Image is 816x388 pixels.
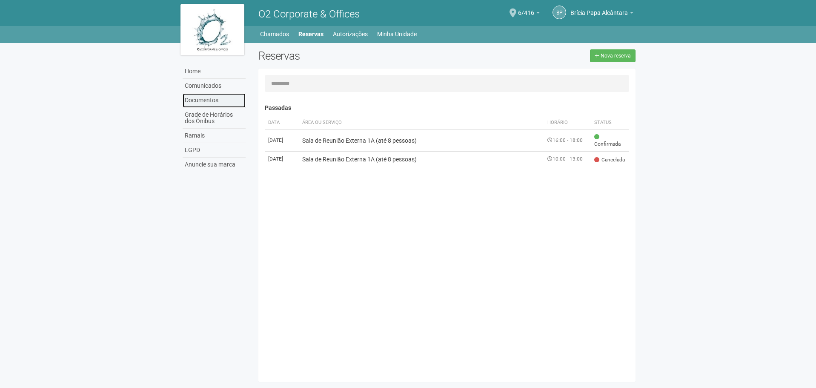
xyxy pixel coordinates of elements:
span: Confirmada [594,133,626,148]
h4: Passadas [265,105,630,111]
a: Ramais [183,129,246,143]
a: Reservas [298,28,324,40]
a: Home [183,64,246,79]
span: O2 Corporate & Offices [258,8,360,20]
a: BP [553,6,566,19]
a: Anuncie sua marca [183,158,246,172]
a: 6/416 [518,11,540,17]
td: [DATE] [265,151,299,167]
a: Brícia Papa Alcântara [570,11,633,17]
th: Data [265,116,299,130]
td: [DATE] [265,129,299,151]
th: Área ou Serviço [299,116,544,130]
span: Brícia Papa Alcântara [570,1,628,16]
td: Sala de Reunião Externa 1A (até 8 pessoas) [299,129,544,151]
th: Horário [544,116,591,130]
a: Chamados [260,28,289,40]
a: Comunicados [183,79,246,93]
span: Cancelada [594,156,625,164]
img: logo.jpg [180,4,244,55]
span: 6/416 [518,1,534,16]
a: Documentos [183,93,246,108]
td: 16:00 - 18:00 [544,129,591,151]
a: Nova reserva [590,49,636,62]
a: Minha Unidade [377,28,417,40]
td: 10:00 - 13:00 [544,151,591,167]
th: Status [591,116,629,130]
td: Sala de Reunião Externa 1A (até 8 pessoas) [299,151,544,167]
a: LGPD [183,143,246,158]
a: Autorizações [333,28,368,40]
a: Grade de Horários dos Ônibus [183,108,246,129]
span: Nova reserva [601,53,631,59]
h2: Reservas [258,49,441,62]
